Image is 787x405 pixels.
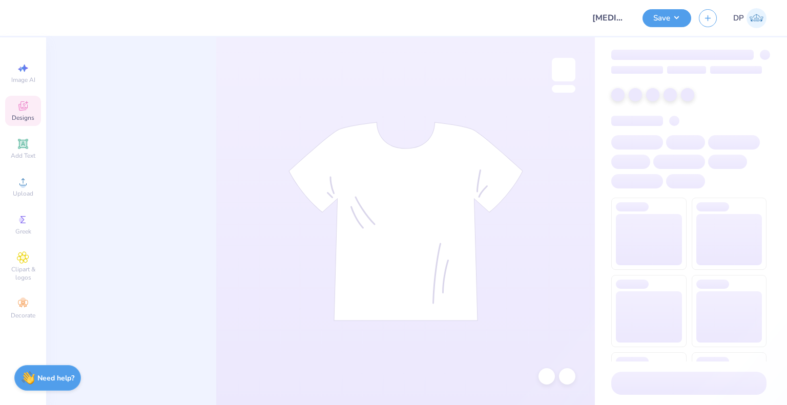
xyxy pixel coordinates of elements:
[733,8,767,28] a: DP
[11,152,35,160] span: Add Text
[11,76,35,84] span: Image AI
[288,122,523,321] img: tee-skeleton.svg
[13,189,33,198] span: Upload
[733,12,744,24] span: DP
[11,311,35,319] span: Decorate
[643,9,691,27] button: Save
[5,265,41,282] span: Clipart & logos
[747,8,767,28] img: Deepanshu Pandey
[12,114,34,122] span: Designs
[15,227,31,236] span: Greek
[585,8,635,28] input: Untitled Design
[37,373,74,383] strong: Need help?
